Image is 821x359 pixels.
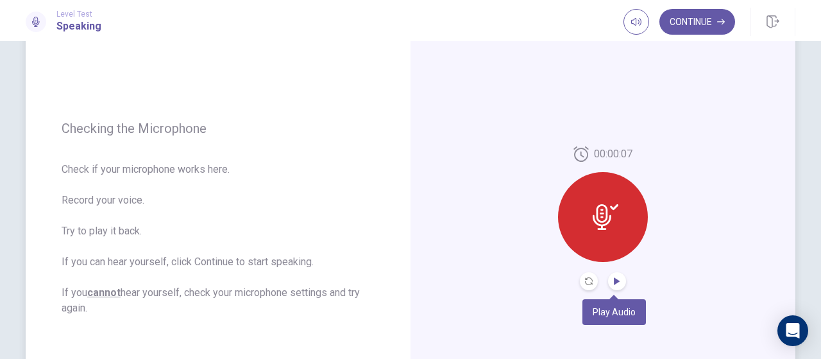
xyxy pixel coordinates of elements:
[777,315,808,346] div: Open Intercom Messenger
[56,19,101,34] h1: Speaking
[594,146,632,162] span: 00:00:07
[580,272,598,290] button: Record Again
[56,10,101,19] span: Level Test
[582,299,646,325] div: Play Audio
[62,162,375,316] span: Check if your microphone works here. Record your voice. Try to play it back. If you can hear your...
[608,272,626,290] button: Play Audio
[62,121,375,136] span: Checking the Microphone
[659,9,735,35] button: Continue
[87,286,121,299] u: cannot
